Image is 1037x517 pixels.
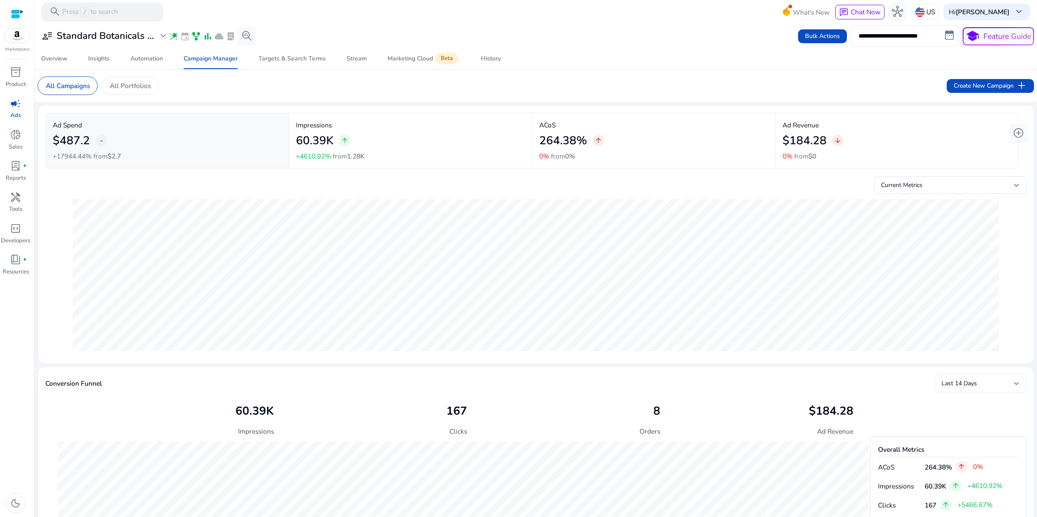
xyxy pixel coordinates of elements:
span: arrow_upward [942,501,950,509]
p: Clicks [449,426,467,436]
h2: $184.28 [809,404,853,418]
span: inventory_2 [10,67,21,78]
p: +5466.67% [957,501,992,508]
p: Overall Metrics [878,444,1018,454]
h3: Standard Botanicals ... [57,30,154,41]
img: us.svg [915,7,925,17]
p: from [551,151,575,161]
span: keyboard_arrow_down [1013,6,1024,17]
button: chatChat Now [835,5,884,19]
span: Last 14 Days [942,379,977,387]
span: arrow_downward [834,137,842,145]
p: Product [6,80,26,89]
span: 0% [565,152,575,161]
span: Create New Campaign [954,80,1027,91]
span: / [80,7,89,17]
b: [PERSON_NAME] [956,7,1009,16]
button: Bulk Actions [798,29,847,43]
span: school [966,29,980,43]
p: Ads [10,111,21,120]
p: from [794,151,816,161]
h5: Conversion Funnel [45,380,102,387]
span: $2.7 [108,152,121,161]
span: lab_profile [10,160,21,171]
div: Marketing Cloud [388,55,460,63]
p: +4610.92% [296,153,331,159]
p: All Campaigns [46,81,90,91]
p: Ad Spend [53,120,282,130]
span: user_attributes [41,30,53,41]
p: Developers [1,237,30,245]
p: Ad Revenue [817,426,853,436]
span: wand_stars [169,32,178,41]
span: add [1016,80,1027,91]
span: campaign [10,98,21,109]
p: Reports [6,174,26,183]
p: Marketplace [5,46,29,53]
span: search [49,6,60,17]
span: code_blocks [10,223,21,234]
p: Clicks [878,500,921,510]
h2: $487.2 [53,134,90,148]
p: Tools [9,205,22,214]
span: expand_more [158,30,169,41]
button: Create New Campaignadd [947,79,1034,93]
p: US [926,4,935,19]
h2: 167 [446,404,467,418]
p: All Portfolios [110,81,151,91]
p: 0% [973,463,983,470]
p: 0% [783,153,792,159]
span: fiber_manual_record [23,164,27,168]
p: Impressions [878,481,921,491]
h2: $184.28 [783,134,827,148]
span: event [180,32,190,41]
p: Feature Guide [983,31,1031,42]
h2: 264.38% [539,134,587,148]
span: arrow_upward [957,463,965,471]
span: arrow_upward [595,137,602,145]
div: Campaign Manager [184,56,238,62]
span: What's New [793,5,830,20]
img: amazon.svg [4,29,30,43]
span: chat [839,8,849,17]
p: +4610.92% [967,482,1002,489]
button: search_insights [237,27,256,46]
span: $0 [808,152,816,161]
span: 1.28K [347,152,365,161]
span: add_circle [1013,127,1024,139]
p: Orders [639,426,660,436]
span: lab_profile [226,32,235,41]
span: bar_chart [203,32,213,41]
span: fiber_manual_record [23,258,27,262]
div: Overview [41,56,67,62]
span: handyman [10,192,21,203]
button: schoolFeature Guide [963,27,1034,45]
div: Targets & Search Terms [258,56,326,62]
p: ACoS [878,462,921,472]
h2: 8 [653,404,660,418]
p: 167 [925,500,936,510]
p: Sales [9,143,22,152]
span: Chat Now [851,7,881,16]
span: - [100,135,103,146]
p: Resources [3,268,29,276]
p: ACoS [539,120,768,130]
span: family_history [191,32,201,41]
div: Stream [347,56,367,62]
div: Insights [88,56,110,62]
span: cloud [214,32,224,41]
p: Press to search [62,7,118,17]
p: Impressions [296,120,525,130]
p: 264.38% [925,462,952,472]
span: hub [892,6,903,17]
h2: 60.39K [296,134,334,148]
span: arrow_upward [341,137,349,145]
span: Current Metrics [881,181,922,189]
p: Ad Revenue [783,120,1012,130]
span: Beta [435,53,458,64]
span: search_insights [241,30,252,41]
p: from [333,151,365,161]
p: 60.39K [925,481,946,491]
p: Impressions [238,426,274,436]
span: book_4 [10,254,21,265]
